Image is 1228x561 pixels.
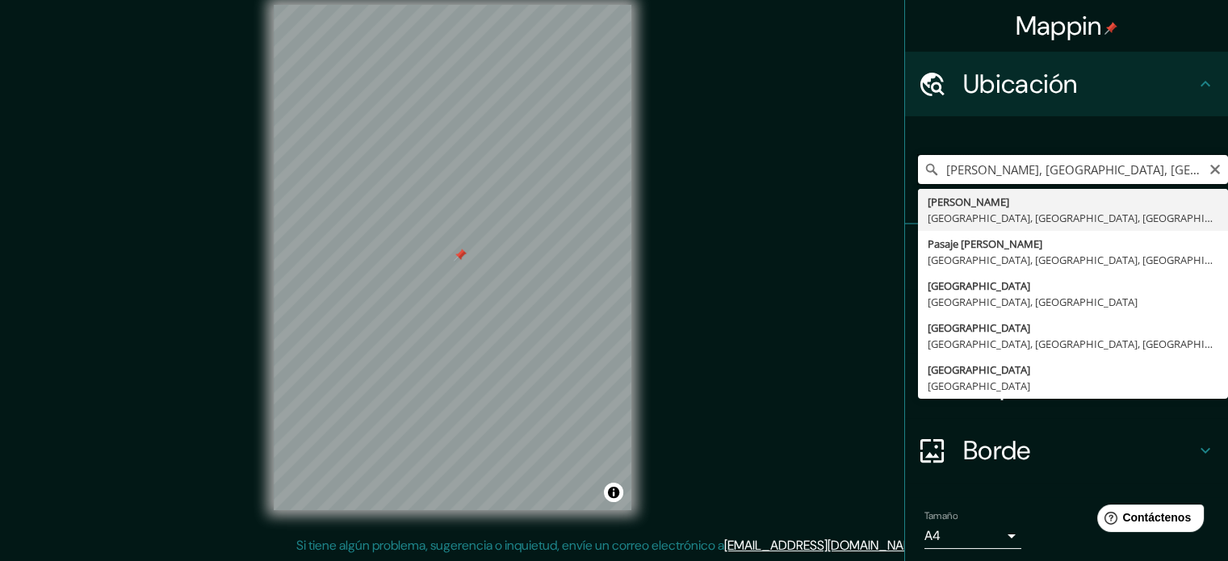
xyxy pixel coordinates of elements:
font: [GEOGRAPHIC_DATA], [GEOGRAPHIC_DATA] [928,295,1138,309]
button: Activar o desactivar atribución [604,483,623,502]
input: Elige tu ciudad o zona [918,155,1228,184]
iframe: Lanzador de widgets de ayuda [1084,498,1210,543]
font: Ubicación [963,67,1078,101]
div: Borde [905,418,1228,483]
font: Si tiene algún problema, sugerencia o inquietud, envíe un correo electrónico a [296,537,724,554]
font: [PERSON_NAME] [928,195,1009,209]
div: Disposición [905,354,1228,418]
div: Patas [905,224,1228,289]
canvas: Mapa [274,5,631,510]
font: Pasaje [PERSON_NAME] [928,237,1042,251]
a: [EMAIL_ADDRESS][DOMAIN_NAME] [724,537,924,554]
img: pin-icon.png [1104,22,1117,35]
font: Tamaño [924,509,958,522]
button: Claro [1209,161,1222,176]
font: [GEOGRAPHIC_DATA] [928,278,1030,293]
font: [GEOGRAPHIC_DATA] [928,362,1030,377]
div: A4 [924,523,1021,549]
font: Borde [963,433,1031,467]
div: Ubicación [905,52,1228,116]
font: A4 [924,527,941,544]
font: [GEOGRAPHIC_DATA] [928,379,1030,393]
div: Estilo [905,289,1228,354]
font: [GEOGRAPHIC_DATA] [928,320,1030,335]
font: Mappin [1016,9,1102,43]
